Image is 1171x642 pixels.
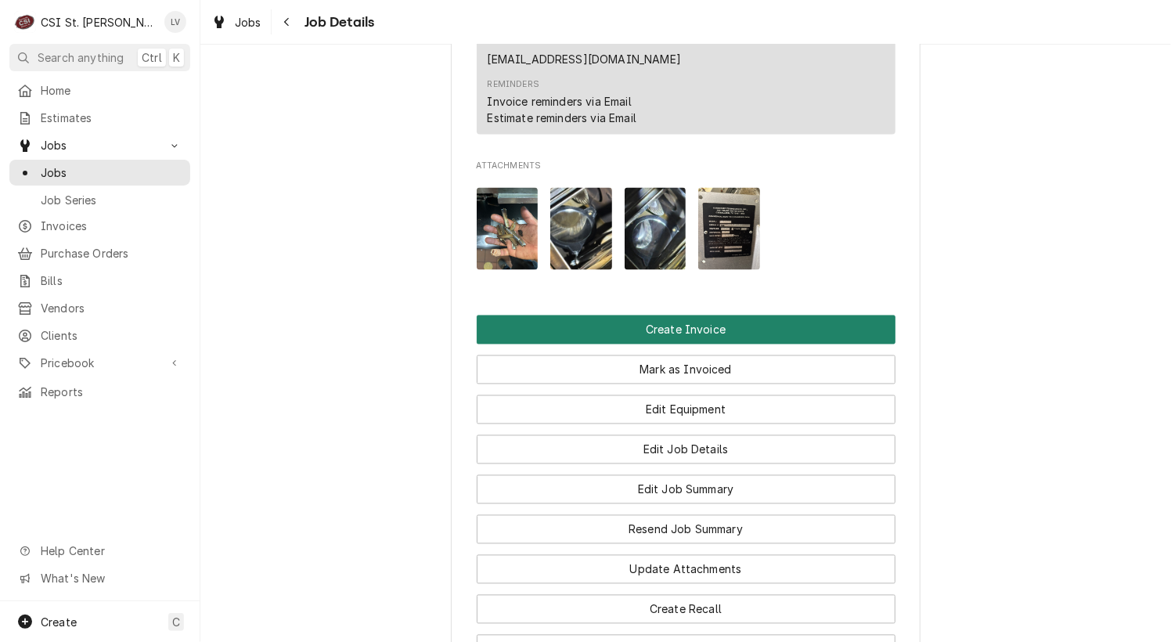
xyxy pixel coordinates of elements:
[9,295,190,321] a: Vendors
[550,188,612,270] img: D314M5BTyeMEuQyZuwem
[9,132,190,158] a: Go to Jobs
[477,188,539,270] img: QujeDX70QEWaSoAhHOg1
[9,565,190,591] a: Go to What's New
[41,110,182,126] span: Estimates
[9,213,190,239] a: Invoices
[9,350,190,376] a: Go to Pricebook
[477,595,895,624] button: Create Recall
[172,614,180,630] span: C
[477,395,895,424] button: Edit Equipment
[9,379,190,405] a: Reports
[488,78,636,126] div: Reminders
[41,355,159,371] span: Pricebook
[205,9,268,35] a: Jobs
[41,384,182,400] span: Reports
[488,93,632,110] div: Invoice reminders via Email
[488,52,681,66] a: [EMAIL_ADDRESS][DOMAIN_NAME]
[488,78,539,91] div: Reminders
[41,245,182,261] span: Purchase Orders
[41,327,182,344] span: Clients
[477,160,895,173] span: Attachments
[9,240,190,266] a: Purchase Orders
[477,424,895,464] div: Button Group Row
[300,12,375,33] span: Job Details
[477,160,895,283] div: Attachments
[14,11,36,33] div: C
[9,105,190,131] a: Estimates
[9,78,190,103] a: Home
[38,49,124,66] span: Search anything
[477,12,895,141] div: Client Contact
[9,187,190,213] a: Job Series
[173,49,180,66] span: K
[625,188,686,270] img: L2j4CqDiTkm7pV5Ffi4S
[14,11,36,33] div: CSI St. Louis's Avatar
[142,49,162,66] span: Ctrl
[477,515,895,544] button: Resend Job Summary
[477,27,895,135] div: Contact
[477,384,895,424] div: Button Group Row
[41,272,182,289] span: Bills
[41,82,182,99] span: Home
[41,14,156,31] div: CSI St. [PERSON_NAME]
[477,464,895,504] div: Button Group Row
[477,544,895,584] div: Button Group Row
[477,27,895,142] div: Client Contact List
[477,316,895,344] div: Button Group Row
[9,44,190,71] button: Search anythingCtrlK
[477,316,895,344] button: Create Invoice
[9,323,190,348] a: Clients
[9,538,190,564] a: Go to Help Center
[275,9,300,34] button: Navigate back
[41,543,181,559] span: Help Center
[488,35,681,67] div: Email
[477,584,895,624] div: Button Group Row
[477,175,895,283] span: Attachments
[477,355,895,384] button: Mark as Invoiced
[41,137,159,153] span: Jobs
[9,268,190,294] a: Bills
[164,11,186,33] div: LV
[477,435,895,464] button: Edit Job Details
[698,188,760,270] img: 9YUA8pcSQ2qKn5oAamAK
[477,504,895,544] div: Button Group Row
[164,11,186,33] div: Lisa Vestal's Avatar
[41,218,182,234] span: Invoices
[235,14,261,31] span: Jobs
[41,570,181,586] span: What's New
[41,192,182,208] span: Job Series
[9,160,190,186] a: Jobs
[41,300,182,316] span: Vendors
[41,164,182,181] span: Jobs
[41,615,77,629] span: Create
[477,475,895,504] button: Edit Job Summary
[477,555,895,584] button: Update Attachments
[477,344,895,384] div: Button Group Row
[488,110,636,126] div: Estimate reminders via Email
